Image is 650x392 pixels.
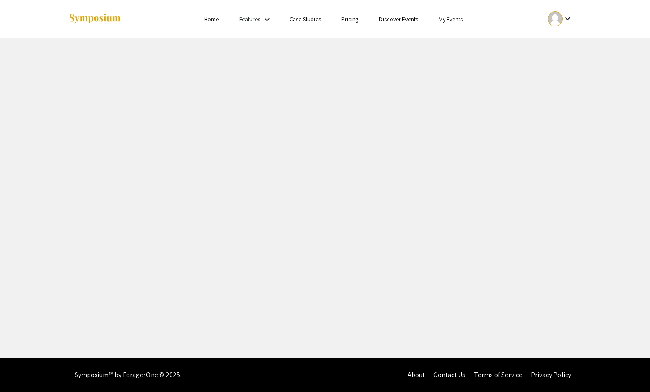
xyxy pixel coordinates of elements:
[563,14,573,24] mat-icon: Expand account dropdown
[75,358,180,392] div: Symposium™ by ForagerOne © 2025
[68,13,121,25] img: Symposium by ForagerOne
[239,15,261,23] a: Features
[262,14,272,25] mat-icon: Expand Features list
[474,370,522,379] a: Terms of Service
[379,15,418,23] a: Discover Events
[290,15,321,23] a: Case Studies
[204,15,219,23] a: Home
[614,354,644,386] iframe: Chat
[408,370,425,379] a: About
[539,9,582,28] button: Expand account dropdown
[433,370,465,379] a: Contact Us
[531,370,571,379] a: Privacy Policy
[341,15,359,23] a: Pricing
[439,15,463,23] a: My Events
